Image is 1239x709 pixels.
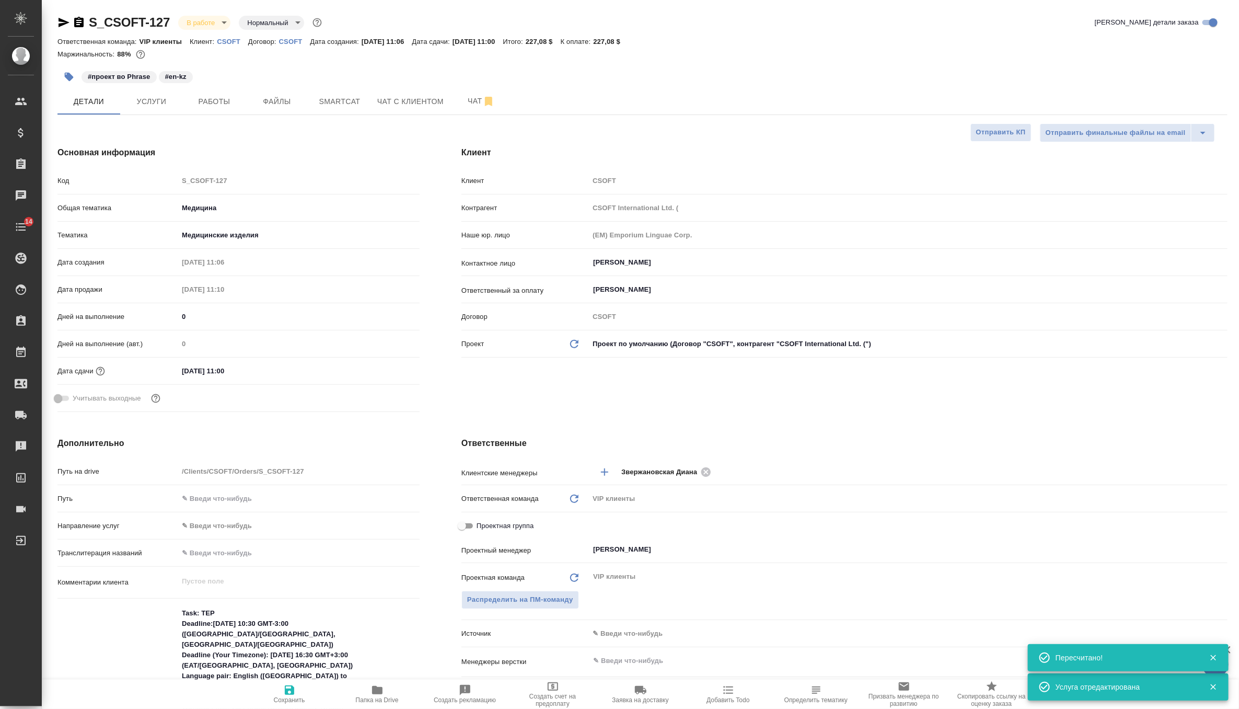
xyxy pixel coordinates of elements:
span: Учитывать выходные [73,393,141,404]
div: Звержановская Диана [621,465,714,478]
p: Клиент [461,176,589,186]
span: Чат [456,95,506,108]
p: #проект во Phrase [88,72,150,82]
span: Заявка на доставку [612,696,668,704]
span: В заказе уже есть ответственный ПМ или ПМ группа [461,591,579,609]
h4: Дополнительно [57,437,420,450]
p: Общая тематика [57,203,178,213]
input: Пустое поле [178,464,420,479]
button: Open [1222,471,1224,473]
div: В работе [239,16,304,30]
input: Пустое поле [178,282,270,297]
p: Ответственный за оплату [461,285,589,296]
p: Дата создания [57,257,178,268]
p: Ответственная команда: [57,38,140,45]
p: Комментарии клиента [57,577,178,588]
p: Дата продажи [57,284,178,295]
button: Скопировать ссылку [73,16,85,29]
span: Услуги [126,95,177,108]
p: Направление услуг [57,521,178,531]
p: Тематика [57,230,178,241]
span: 14 [19,216,39,227]
p: Менеджеры верстки [461,657,589,667]
p: Проектный менеджер [461,545,589,556]
a: CSOFT [279,37,310,45]
p: Клиентские менеджеры [461,468,589,478]
input: Пустое поле [178,336,420,351]
p: Контрагент [461,203,589,213]
input: ✎ Введи что-нибудь [592,655,1189,667]
p: Проектная команда [461,573,525,583]
button: Сохранить [246,680,333,709]
button: Создать счет на предоплату [509,680,597,709]
span: Детали [64,95,114,108]
span: Чат с клиентом [377,95,444,108]
p: CSOFT [217,38,248,45]
button: Заявка на доставку [597,680,685,709]
div: ✎ Введи что-нибудь [589,625,1228,643]
input: ✎ Введи что-нибудь [178,545,420,561]
button: Open [1222,261,1224,264]
span: Отправить финальные файлы на email [1046,127,1186,139]
div: Пересчитано! [1056,653,1194,663]
span: Папка на Drive [356,696,399,704]
button: В работе [183,18,218,27]
button: Скопировать ссылку для ЯМессенджера [57,16,70,29]
input: Пустое поле [589,173,1228,188]
span: Отправить КП [976,127,1026,139]
p: Проект [461,339,484,349]
span: [PERSON_NAME] детали заказа [1095,17,1199,28]
p: Ответственная команда [461,494,539,504]
p: Маржинальность: [57,50,117,58]
p: Дата создания: [310,38,361,45]
div: Медицинские изделия [178,226,420,244]
input: Пустое поле [589,309,1228,324]
p: [DATE] 11:06 [362,38,412,45]
p: CSOFT [279,38,310,45]
div: ✎ Введи что-нибудь [178,517,420,535]
button: Нормальный [244,18,291,27]
button: Закрыть [1202,682,1224,692]
p: Дней на выполнение (авт.) [57,339,178,349]
button: Отправить финальные файлы на email [1040,123,1191,142]
p: 227,08 $ [526,38,561,45]
p: Итого: [503,38,526,45]
button: Добавить Todo [685,680,772,709]
span: Создать рекламацию [434,696,496,704]
a: 14 [3,214,39,240]
button: 12685.30 KZT; 318.00 RUB; [134,48,147,61]
p: Контактное лицо [461,258,589,269]
span: Скопировать ссылку на оценку заказа [954,693,1029,707]
span: Smartcat [315,95,365,108]
span: Файлы [252,95,302,108]
input: Пустое поле [589,200,1228,215]
button: Закрыть [1202,653,1224,662]
button: Если добавить услуги и заполнить их объемом, то дата рассчитается автоматически [94,364,107,378]
h4: Клиент [461,146,1228,159]
p: Дата сдачи [57,366,94,376]
p: 88% [117,50,133,58]
span: Работы [189,95,239,108]
button: Создать рекламацию [421,680,509,709]
button: Скопировать ссылку на оценку заказа [948,680,1036,709]
span: Сохранить [274,696,305,704]
button: Распределить на ПМ-команду [461,591,579,609]
button: Open [1222,289,1224,291]
p: [DATE] 11:00 [453,38,503,45]
a: CSOFT [217,37,248,45]
a: S_CSOFT-127 [89,15,170,29]
div: ✎ Введи что-нибудь [182,521,407,531]
div: ✎ Введи что-нибудь [593,628,1215,639]
div: В работе [178,16,230,30]
button: Добавить менеджера [592,460,617,485]
button: Выбери, если сб и вс нужно считать рабочими днями для выполнения заказа. [149,392,163,405]
span: Распределить на ПМ-команду [467,594,573,606]
input: ✎ Введи что-нибудь [178,491,420,506]
button: Определить тематику [772,680,860,709]
button: Призвать менеджера по развитию [860,680,948,709]
h4: Основная информация [57,146,420,159]
p: К оплате: [561,38,594,45]
div: split button [1040,123,1215,142]
p: #en-kz [165,72,187,82]
p: Наше юр. лицо [461,230,589,241]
